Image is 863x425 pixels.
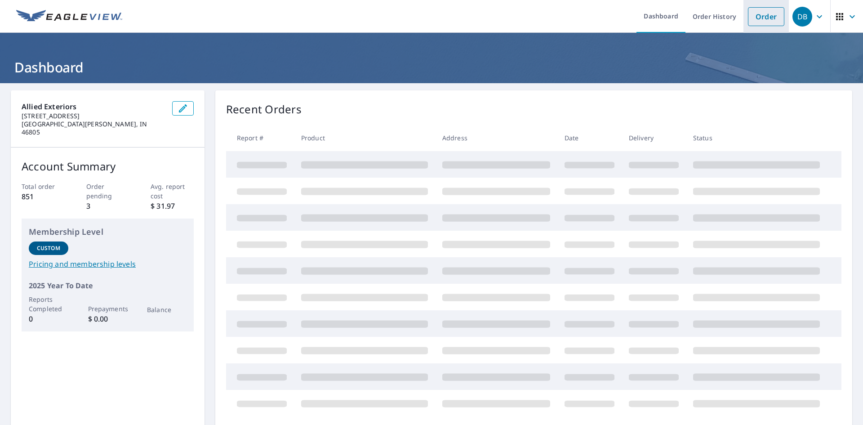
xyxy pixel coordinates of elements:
p: 0 [29,313,68,324]
p: Reports Completed [29,295,68,313]
p: $ 31.97 [151,201,194,211]
p: Allied Exteriors [22,101,165,112]
p: [GEOGRAPHIC_DATA][PERSON_NAME], IN 46805 [22,120,165,136]
p: Balance [147,305,187,314]
p: Custom [37,244,60,252]
th: Address [435,125,557,151]
p: Prepayments [88,304,128,313]
p: Avg. report cost [151,182,194,201]
th: Product [294,125,435,151]
p: 851 [22,191,65,202]
p: 2025 Year To Date [29,280,187,291]
th: Status [686,125,827,151]
p: 3 [86,201,129,211]
a: Pricing and membership levels [29,259,187,269]
div: DB [792,7,812,27]
p: Recent Orders [226,101,302,117]
p: Account Summary [22,158,194,174]
img: EV Logo [16,10,122,23]
p: [STREET_ADDRESS] [22,112,165,120]
a: Order [748,7,784,26]
p: Total order [22,182,65,191]
p: Membership Level [29,226,187,238]
th: Delivery [622,125,686,151]
p: $ 0.00 [88,313,128,324]
h1: Dashboard [11,58,852,76]
th: Date [557,125,622,151]
th: Report # [226,125,294,151]
p: Order pending [86,182,129,201]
